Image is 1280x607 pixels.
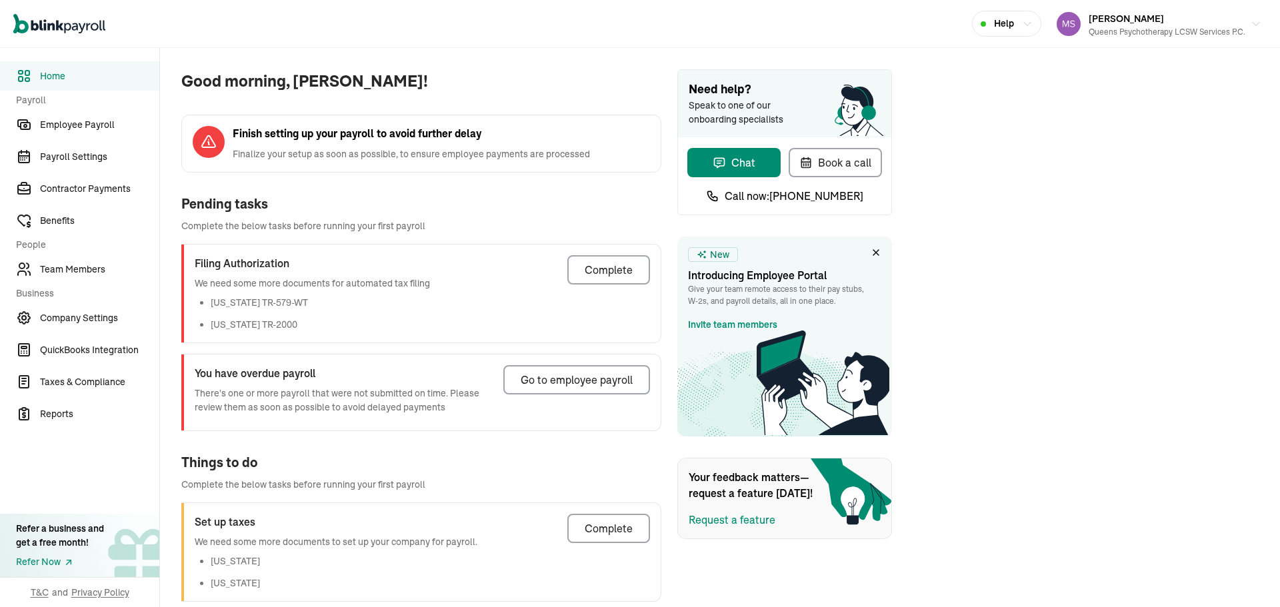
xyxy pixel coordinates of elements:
iframe: Chat Widget [1058,463,1280,607]
button: Request a feature [689,512,775,528]
h3: You have overdue payroll [195,365,493,381]
span: T&C [31,586,49,599]
span: New [710,248,729,262]
button: Go to employee payroll [503,365,650,394]
span: Need help? [689,81,881,99]
li: [US_STATE] [211,576,477,590]
span: Speak to one of our onboarding specialists [689,99,802,127]
div: Queens Psychotherapy LCSW Services P.C. [1089,26,1245,38]
a: Invite team members [688,318,777,332]
span: Complete the below tasks before running your first payroll [181,219,661,233]
span: Call now: [PHONE_NUMBER] [725,188,863,204]
button: Book a call [789,148,882,177]
span: Help [994,17,1014,31]
span: Employee Payroll [40,118,159,132]
h3: Filing Authorization [195,255,430,271]
div: Book a call [799,155,871,171]
span: Benefits [40,214,159,228]
li: [US_STATE] TR-2000 [211,318,430,332]
div: Refer a business and get a free month! [16,522,104,550]
button: Help [972,11,1041,37]
div: Complete [585,520,633,536]
h3: Introducing Employee Portal [688,267,881,283]
nav: Global [13,5,105,43]
span: Payroll Settings [40,150,159,164]
li: [US_STATE] [211,554,477,568]
span: Payroll [16,93,151,107]
span: Finish setting up your payroll to avoid further delay [233,126,590,142]
button: Complete [567,514,650,543]
p: Give your team remote access to their pay stubs, W‑2s, and payroll details, all in one place. [688,283,881,307]
span: QuickBooks Integration [40,343,159,357]
button: Complete [567,255,650,285]
div: Things to do [181,452,661,472]
span: Home [40,69,159,83]
span: Finalize your setup as soon as possible, to ensure employee payments are processed [233,147,590,161]
button: Chat [687,148,781,177]
span: Taxes & Compliance [40,375,159,389]
a: Refer Now [16,555,104,569]
div: Pending tasks [181,194,661,214]
span: Reports [40,407,159,421]
span: Your feedback matters—request a feature [DATE]! [689,469,822,501]
span: Privacy Policy [71,586,129,599]
span: Contractor Payments [40,182,159,196]
div: Complete [585,262,633,278]
li: [US_STATE] TR-579-WT [211,296,430,310]
span: Team Members [40,263,159,277]
p: We need some more documents to set up your company for payroll. [195,535,477,549]
p: We need some more documents for automated tax filing [195,277,430,291]
h3: Set up taxes [195,514,477,530]
span: Good morning, [PERSON_NAME]! [181,69,661,93]
div: Go to employee payroll [521,372,633,388]
button: [PERSON_NAME]Queens Psychotherapy LCSW Services P.C. [1051,7,1267,41]
p: There's one or more payroll that were not submitted on time. Please review them as soon as possib... [195,386,493,414]
span: Company Settings [40,311,159,325]
span: People [16,238,151,252]
span: Business [16,287,151,301]
span: Complete the below tasks before running your first payroll [181,478,661,492]
div: Chat [713,155,755,171]
span: [PERSON_NAME] [1089,13,1164,25]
